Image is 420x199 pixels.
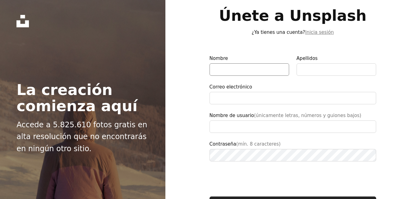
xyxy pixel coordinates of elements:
input: Contraseña(mín. 8 caracteres) [210,149,376,161]
label: Contraseña [210,140,376,161]
span: (mín. 8 caracteres) [236,141,281,147]
label: Apellidos [297,55,376,76]
p: ¿Ya tienes una cuenta? [210,29,376,36]
label: Correo electrónico [210,83,376,104]
label: Nombre [210,55,289,76]
span: (únicamente letras, números y guiones bajos) [254,113,361,118]
label: Nombre de usuario [210,112,376,133]
h2: La creación comienza aquí [16,82,149,114]
p: Accede a 5.825.610 fotos gratis en alta resolución que no encontrarás en ningún otro sitio. [16,119,149,155]
a: Inicio — Unsplash [16,15,29,27]
input: Nombre [210,63,289,76]
input: Correo electrónico [210,92,376,104]
h1: Únete a Unsplash [210,7,376,24]
a: Inicia sesión [305,29,334,35]
input: Apellidos [297,63,376,76]
input: Nombre de usuario(únicamente letras, números y guiones bajos) [210,120,376,133]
